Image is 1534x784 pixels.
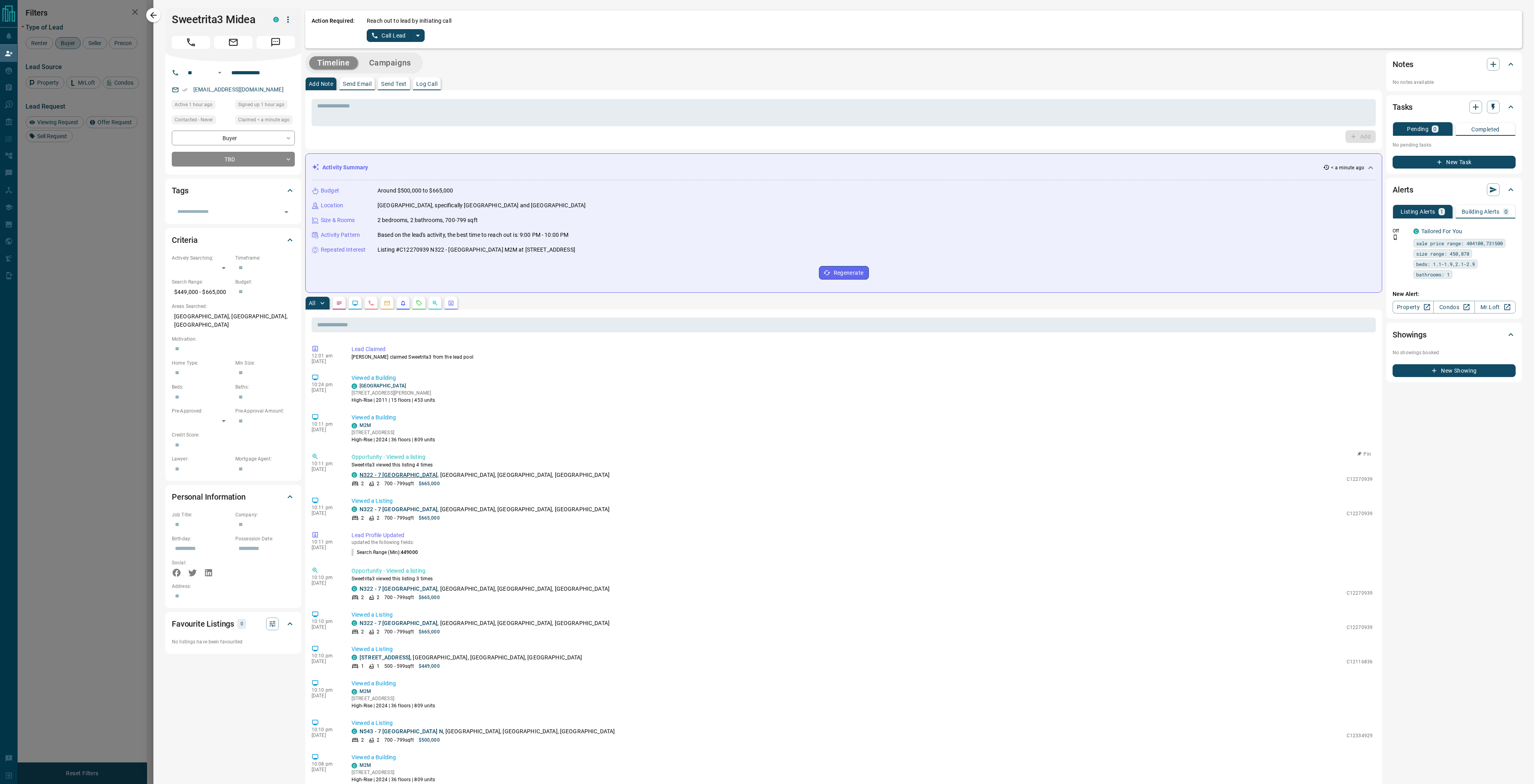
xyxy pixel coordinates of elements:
[175,101,213,109] span: Active 1 hour ago
[1347,510,1373,517] p: C12270939
[1393,101,1413,113] h2: Tasks
[235,455,295,462] p: Mortgage Agent:
[361,736,364,744] p: 2
[352,611,1373,619] p: Viewed a Listing
[377,480,380,487] p: 2
[235,383,295,391] p: Baths:
[312,359,340,364] p: [DATE]
[312,505,340,510] p: 10:11 pm
[367,29,411,42] button: Call Lead
[1407,126,1429,132] p: Pending
[312,732,340,738] p: [DATE]
[352,353,1373,361] p: [PERSON_NAME] claimed Sweetrita3 from the lead pool
[235,278,295,286] p: Budget:
[360,620,437,626] a: N322 - 7 [GEOGRAPHIC_DATA]
[312,687,340,693] p: 10:10 pm
[352,397,435,404] p: High-Rise | 2011 | 15 floors | 453 units
[172,13,261,26] h1: Sweetrita3 Midea
[312,510,340,516] p: [DATE]
[352,763,357,768] div: condos.ca
[352,719,1373,727] p: Viewed a Listing
[384,480,413,487] p: 700 - 799 sqft
[238,101,284,109] span: Signed up 1 hour ago
[352,436,435,443] p: High-Rise | 2024 | 36 floors | 809 units
[312,382,340,387] p: 10:24 pm
[352,586,357,591] div: condos.ca
[360,727,615,736] p: , [GEOGRAPHIC_DATA], [GEOGRAPHIC_DATA], [GEOGRAPHIC_DATA]
[381,81,407,87] p: Send Text
[172,407,231,415] p: Pre-Approved:
[416,81,437,87] p: Log Call
[312,387,340,393] p: [DATE]
[235,535,295,542] p: Possession Date:
[312,539,340,545] p: 10:11 pm
[352,567,1373,575] p: Opportunity - Viewed a listing
[384,594,413,601] p: 700 - 799 sqft
[1393,227,1409,234] p: Off
[419,628,440,635] p: $665,000
[819,266,869,280] button: Regenerate
[172,131,295,145] div: Buyer
[238,116,290,124] span: Claimed < a minute ago
[352,472,357,478] div: condos.ca
[361,56,419,69] button: Campaigns
[215,68,225,77] button: Open
[352,345,1373,353] p: Lead Claimed
[352,679,1373,688] p: Viewed a Building
[1433,301,1474,314] a: Condos
[361,628,364,635] p: 2
[214,36,252,49] span: Email
[352,620,357,626] div: condos.ca
[1393,58,1413,71] h2: Notes
[377,663,380,670] p: 1
[384,300,390,306] svg: Emails
[312,545,340,550] p: [DATE]
[172,583,295,590] p: Address:
[367,29,425,42] div: split button
[360,423,371,428] a: M2M
[352,453,1373,461] p: Opportunity - Viewed a listing
[343,81,372,87] p: Send Email
[1393,79,1516,86] p: No notes available
[312,653,340,659] p: 10:10 pm
[235,407,295,415] p: Pre-Approval Amount:
[377,514,380,522] p: 2
[321,201,343,210] p: Location
[367,17,451,25] p: Reach out to lead by initiating call
[352,549,418,556] p: Search Range (Min) :
[352,702,435,709] p: High-Rise | 2024 | 36 floors | 809 units
[1393,55,1516,74] div: Notes
[360,654,410,661] a: [STREET_ADDRESS]
[419,514,440,522] p: $665,000
[384,514,413,522] p: 700 - 799 sqft
[312,17,355,42] p: Action Required:
[1393,301,1434,314] a: Property
[378,216,478,224] p: 2 bedrooms, 2 bathrooms, 700-799 sqft
[193,86,284,93] a: [EMAIL_ADDRESS][DOMAIN_NAME]
[312,761,340,767] p: 10:08 pm
[1393,180,1516,199] div: Alerts
[312,580,340,586] p: [DATE]
[352,389,435,397] p: [STREET_ADDRESS][PERSON_NAME]
[352,753,1373,762] p: Viewed a Building
[1347,732,1373,739] p: C12334929
[378,187,453,195] p: Around $500,000 to $665,000
[172,230,295,250] div: Criteria
[361,594,364,601] p: 2
[360,471,610,479] p: , [GEOGRAPHIC_DATA], [GEOGRAPHIC_DATA], [GEOGRAPHIC_DATA]
[1393,234,1398,240] svg: Push Notification Only
[182,87,188,93] svg: Email Verified
[1440,209,1443,214] p: 1
[312,619,340,624] p: 10:10 pm
[377,628,380,635] p: 2
[256,36,295,49] span: Message
[312,466,340,472] p: [DATE]
[235,511,295,518] p: Company:
[352,695,435,702] p: [STREET_ADDRESS]
[1504,209,1508,214] p: 0
[352,374,1373,382] p: Viewed a Building
[235,100,295,111] div: Mon Aug 18 2025
[1413,228,1419,234] div: condos.ca
[384,736,413,744] p: 700 - 799 sqft
[312,693,340,699] p: [DATE]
